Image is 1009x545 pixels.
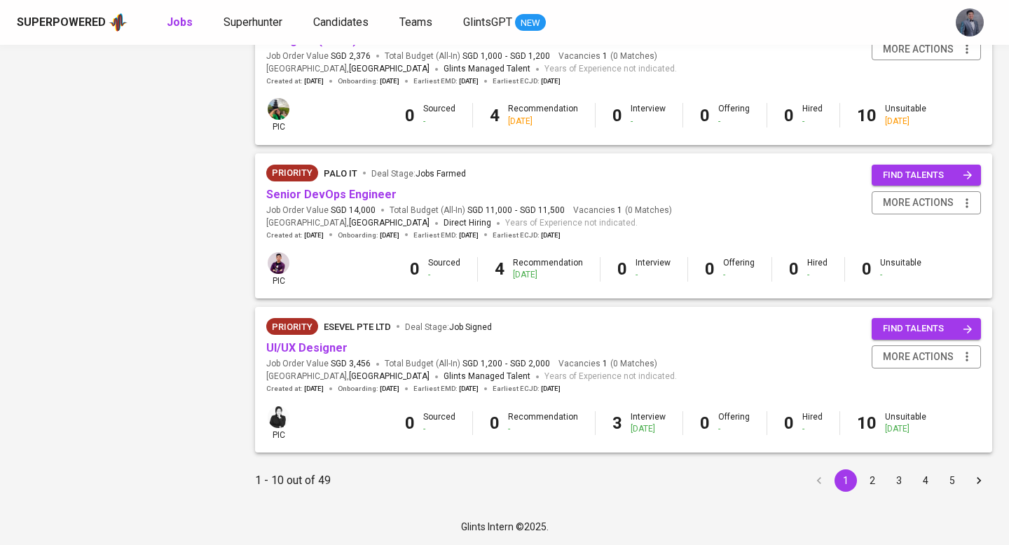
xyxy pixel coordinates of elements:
div: Recommendation [508,411,578,435]
span: Job Order Value [266,205,376,216]
a: UI/UX Designer [266,341,348,354]
div: Offering [718,103,750,127]
b: 0 [617,259,627,279]
div: Interview [631,103,666,127]
b: 3 [612,413,622,433]
div: New Job received from Demand Team [266,165,318,181]
a: Superhunter [224,14,285,32]
b: 0 [784,413,794,433]
a: Candidates [313,14,371,32]
div: New Job received from Demand Team [266,318,318,335]
b: 0 [405,413,415,433]
div: Hired [802,103,823,127]
img: app logo [109,12,128,33]
span: SGD 3,456 [331,358,371,370]
span: find talents [883,167,973,184]
span: SGD 1,000 [462,50,502,62]
div: Sourced [428,257,460,281]
img: erwin@glints.com [268,252,289,274]
div: Unsuitable [885,411,926,435]
span: Jobs Farmed [416,169,466,179]
div: Offering [723,257,755,281]
span: [DATE] [380,230,399,240]
span: SGD 1,200 [462,358,502,370]
span: Onboarding : [338,76,399,86]
div: - [723,269,755,281]
span: [DATE] [304,384,324,394]
span: SGD 2,376 [331,50,371,62]
b: 4 [490,106,500,125]
div: - [428,269,460,281]
span: more actions [883,194,954,212]
img: jhon@glints.com [956,8,984,36]
div: Interview [631,411,666,435]
span: SGD 11,000 [467,205,512,216]
span: SGD 1,200 [510,50,550,62]
span: Onboarding : [338,230,399,240]
span: Vacancies ( 0 Matches ) [558,50,657,62]
span: [GEOGRAPHIC_DATA] [349,370,430,384]
span: Years of Experience not indicated. [544,62,677,76]
button: more actions [872,38,981,61]
a: Superpoweredapp logo [17,12,128,33]
span: Onboarding : [338,384,399,394]
b: 0 [700,413,710,433]
span: SGD 14,000 [331,205,376,216]
span: [DATE] [380,384,399,394]
div: - [636,269,671,281]
span: Job Order Value [266,50,371,62]
div: - [802,116,823,127]
div: Hired [802,411,823,435]
p: 1 - 10 out of 49 [255,472,331,489]
a: Teams [399,14,435,32]
a: Jobs [167,14,195,32]
div: [DATE] [513,269,583,281]
b: Jobs [167,15,193,29]
span: Vacancies ( 0 Matches ) [573,205,672,216]
span: [GEOGRAPHIC_DATA] [349,216,430,230]
div: - [802,423,823,435]
span: Vacancies ( 0 Matches ) [558,358,657,370]
button: page 1 [835,469,857,492]
div: pic [266,251,291,287]
b: 10 [857,106,877,125]
button: Go to page 2 [861,469,884,492]
span: Priority [266,320,318,334]
span: Job Signed [449,322,492,332]
b: 0 [700,106,710,125]
span: [DATE] [304,76,324,86]
button: Go to page 3 [888,469,910,492]
b: 0 [789,259,799,279]
span: [DATE] [541,384,561,394]
div: Interview [636,257,671,281]
b: 0 [862,259,872,279]
div: Recommendation [513,257,583,281]
b: 0 [410,259,420,279]
span: more actions [883,41,954,58]
button: Go to next page [968,469,990,492]
span: more actions [883,348,954,366]
div: pic [266,405,291,441]
b: 10 [857,413,877,433]
div: - [423,116,455,127]
div: [DATE] [885,423,926,435]
span: find talents [883,321,973,337]
button: Go to page 5 [941,469,963,492]
div: Unsuitable [885,103,926,127]
button: more actions [872,191,981,214]
div: - [807,269,828,281]
span: SGD 11,500 [520,205,565,216]
div: pic [266,97,291,133]
span: Earliest ECJD : [493,384,561,394]
b: 0 [490,413,500,433]
nav: pagination navigation [806,469,992,492]
span: Deal Stage : [405,322,492,332]
b: 0 [405,106,415,125]
button: more actions [872,345,981,368]
b: 0 [705,259,715,279]
span: Created at : [266,384,324,394]
span: - [515,205,517,216]
span: NEW [515,16,546,30]
span: Years of Experience not indicated. [544,370,677,384]
div: [DATE] [508,116,578,127]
